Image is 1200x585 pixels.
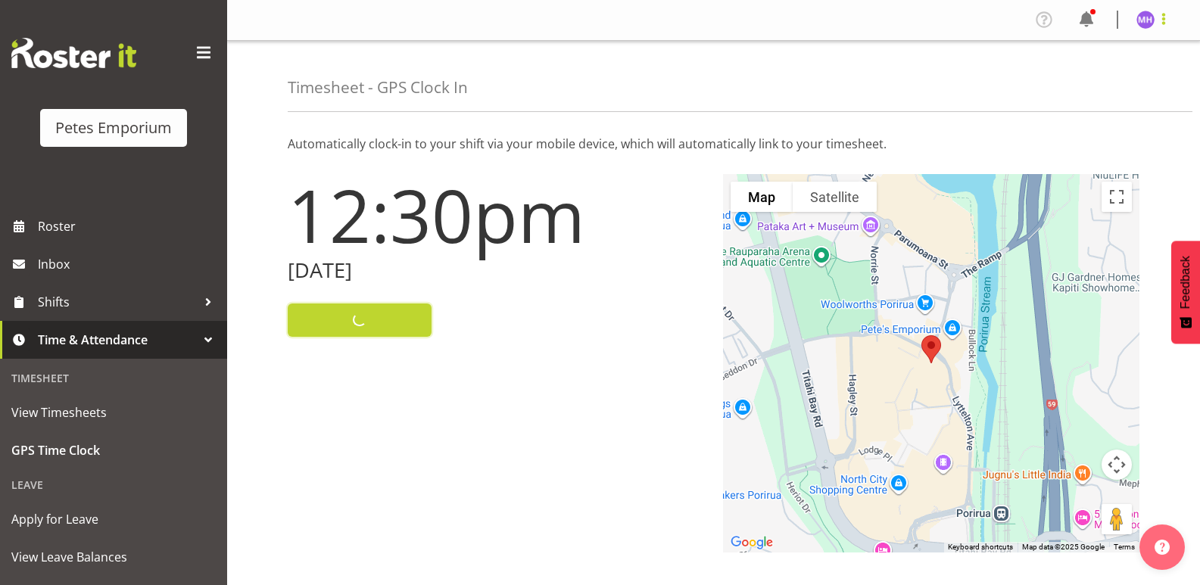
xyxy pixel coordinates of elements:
[4,394,223,431] a: View Timesheets
[1114,543,1135,551] a: Terms (opens in new tab)
[1102,182,1132,212] button: Toggle fullscreen view
[4,363,223,394] div: Timesheet
[11,508,216,531] span: Apply for Leave
[1102,504,1132,534] button: Drag Pegman onto the map to open Street View
[288,174,705,256] h1: 12:30pm
[948,542,1013,552] button: Keyboard shortcuts
[731,182,793,212] button: Show street map
[38,215,220,238] span: Roster
[4,469,223,500] div: Leave
[38,253,220,275] span: Inbox
[1102,450,1132,480] button: Map camera controls
[288,259,705,282] h2: [DATE]
[1171,241,1200,344] button: Feedback - Show survey
[38,328,197,351] span: Time & Attendance
[11,439,216,462] span: GPS Time Clock
[727,533,777,552] img: Google
[727,533,777,552] a: Open this area in Google Maps (opens a new window)
[1136,11,1155,29] img: mackenzie-halford4471.jpg
[38,291,197,313] span: Shifts
[288,135,1139,153] p: Automatically clock-in to your shift via your mobile device, which will automatically link to you...
[4,431,223,469] a: GPS Time Clock
[288,79,468,96] h4: Timesheet - GPS Clock In
[55,117,172,139] div: Petes Emporium
[11,401,216,424] span: View Timesheets
[1155,540,1170,555] img: help-xxl-2.png
[793,182,877,212] button: Show satellite imagery
[4,500,223,538] a: Apply for Leave
[1179,256,1192,309] span: Feedback
[11,38,136,68] img: Rosterit website logo
[4,538,223,576] a: View Leave Balances
[1022,543,1105,551] span: Map data ©2025 Google
[11,546,216,568] span: View Leave Balances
